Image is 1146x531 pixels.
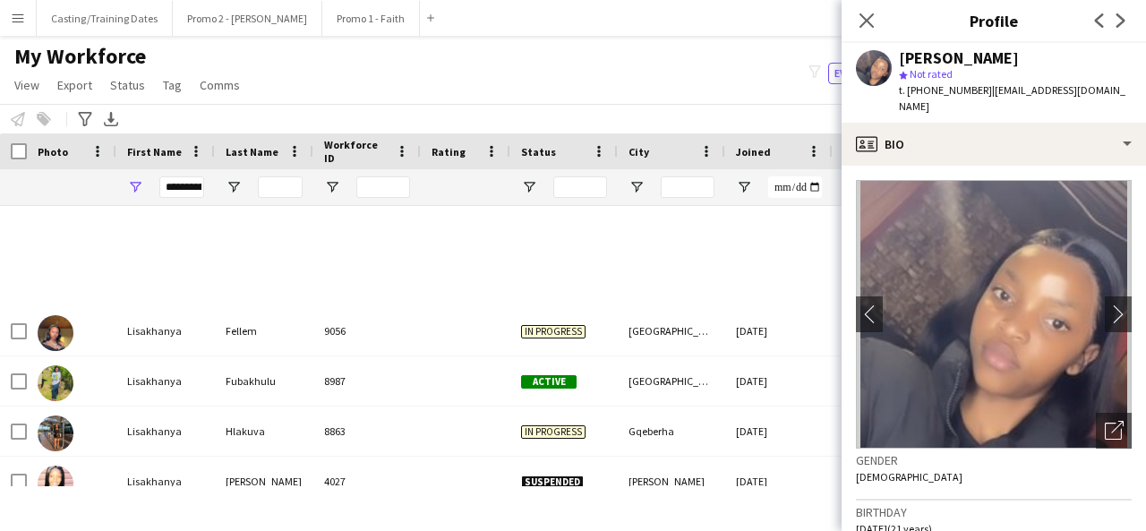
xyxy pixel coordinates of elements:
span: Workforce ID [324,138,389,165]
button: Promo 1 - Faith [322,1,420,36]
button: Promo 2 - [PERSON_NAME] [173,1,322,36]
span: Status [110,77,145,93]
span: First Name [127,145,182,158]
span: In progress [521,425,586,439]
button: Open Filter Menu [629,179,645,195]
a: View [7,73,47,97]
span: Suspended [521,475,584,489]
button: Open Filter Menu [521,179,537,195]
div: [PERSON_NAME] [618,457,725,506]
div: Hlakuva [215,407,313,456]
input: Last Name Filter Input [258,176,303,198]
div: Fellem [215,306,313,355]
div: Bio [842,123,1146,166]
span: t. [PHONE_NUMBER] [899,83,992,97]
span: Not rated [910,67,953,81]
img: Crew avatar or photo [856,180,1132,449]
h3: Birthday [856,504,1132,520]
input: Joined Filter Input [768,176,822,198]
a: Status [103,73,152,97]
input: Status Filter Input [553,176,607,198]
app-action-btn: Advanced filters [74,108,96,130]
div: 8863 [313,407,421,456]
span: | [EMAIL_ADDRESS][DOMAIN_NAME] [899,83,1125,113]
div: 4027 [313,457,421,506]
div: 8987 [313,356,421,406]
h3: Gender [856,452,1132,468]
a: Comms [192,73,247,97]
div: [PERSON_NAME] [899,50,1019,66]
div: Gqeberha [618,407,725,456]
img: Lisakhanya Fubakhulu [38,365,73,401]
img: Lisakhanya Lee [38,466,73,501]
div: 9056 [313,306,421,355]
div: [DATE] [725,457,833,506]
span: Joined [736,145,771,158]
span: Export [57,77,92,93]
div: [PERSON_NAME] [215,457,313,506]
span: View [14,77,39,93]
div: Fubakhulu [215,356,313,406]
input: Workforce ID Filter Input [356,176,410,198]
div: [DATE] [725,407,833,456]
span: Comms [200,77,240,93]
span: My Workforce [14,43,146,70]
span: Active [521,375,577,389]
div: Open photos pop-in [1096,413,1132,449]
img: Lisakhanya Fellem [38,315,73,351]
a: Tag [156,73,189,97]
input: First Name Filter Input [159,176,204,198]
span: Status [521,145,556,158]
a: Export [50,73,99,97]
button: Open Filter Menu [324,179,340,195]
button: Everyone11,068 [828,63,923,84]
img: Lisakhanya Hlakuva [38,415,73,451]
div: Lisakhanya [116,457,215,506]
button: Open Filter Menu [127,179,143,195]
div: Lisakhanya [116,306,215,355]
div: [GEOGRAPHIC_DATA] [618,356,725,406]
h3: Profile [842,9,1146,32]
div: Lisakhanya [116,356,215,406]
button: Open Filter Menu [736,179,752,195]
button: Casting/Training Dates [37,1,173,36]
span: Last Name [226,145,278,158]
span: Rating [432,145,466,158]
div: [DATE] [725,356,833,406]
span: In progress [521,325,586,338]
div: Lisakhanya [116,407,215,456]
app-action-btn: Export XLSX [100,108,122,130]
input: City Filter Input [661,176,714,198]
div: [DATE] [725,306,833,355]
div: [GEOGRAPHIC_DATA] [618,306,725,355]
span: City [629,145,649,158]
button: Open Filter Menu [226,179,242,195]
span: Tag [163,77,182,93]
span: Photo [38,145,68,158]
span: [DEMOGRAPHIC_DATA] [856,470,962,484]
